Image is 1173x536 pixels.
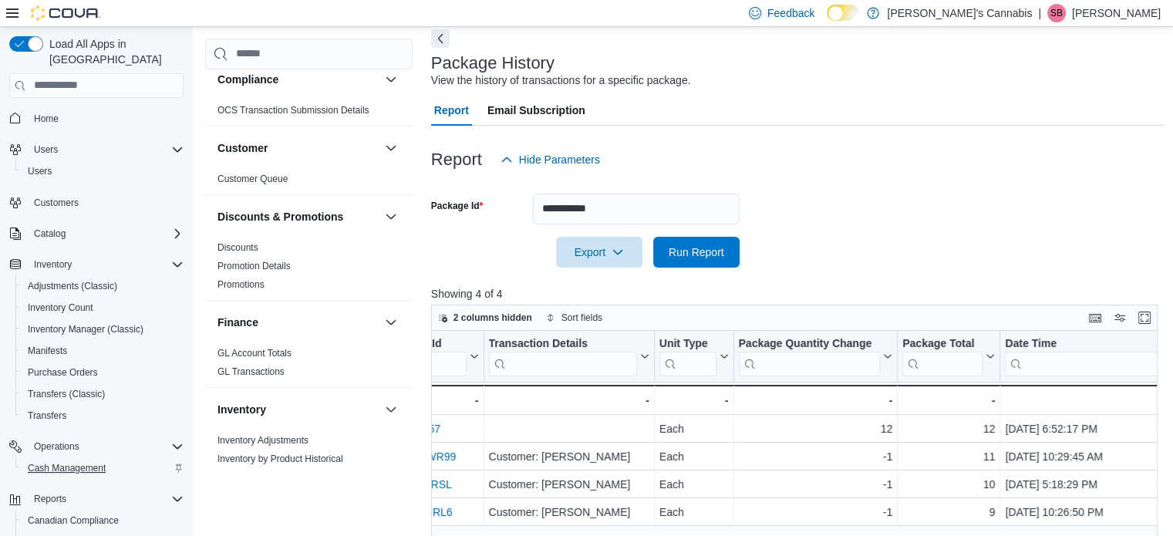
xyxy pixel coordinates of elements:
[217,347,292,359] span: GL Account Totals
[15,297,190,319] button: Inventory Count
[22,342,184,360] span: Manifests
[488,475,649,494] div: Customer: [PERSON_NAME]
[205,101,413,126] div: Compliance
[15,275,190,297] button: Adjustments (Classic)
[28,323,143,335] span: Inventory Manager (Classic)
[382,70,400,89] button: Compliance
[28,109,184,128] span: Home
[556,237,642,268] button: Export
[28,490,184,508] span: Reports
[205,238,413,300] div: Discounts & Promotions
[217,402,379,417] button: Inventory
[217,471,314,484] span: Inventory Count Details
[22,363,184,382] span: Purchase Orders
[368,478,451,490] a: INBVGL-K96RSL
[28,437,184,456] span: Operations
[488,336,636,376] div: Transaction Details
[217,72,278,87] h3: Compliance
[488,503,649,521] div: Customer: [PERSON_NAME]
[827,5,859,21] input: Dark Mode
[368,423,440,435] a: PO7GCF-2057
[15,340,190,362] button: Manifests
[34,258,72,271] span: Inventory
[22,511,184,530] span: Canadian Compliance
[22,298,184,317] span: Inventory Count
[669,244,724,260] span: Run Report
[217,366,285,378] span: GL Transactions
[217,173,288,185] span: Customer Queue
[217,72,379,87] button: Compliance
[902,336,995,376] button: Package Total
[902,391,995,410] div: -
[3,254,190,275] button: Inventory
[28,140,184,159] span: Users
[28,140,64,159] button: Users
[368,336,466,376] div: Transaction Id URL
[659,391,729,410] div: -
[3,107,190,130] button: Home
[28,462,106,474] span: Cash Management
[217,315,258,330] h3: Finance
[34,228,66,240] span: Catalog
[540,308,608,327] button: Sort fields
[488,336,649,376] button: Transaction Details
[28,255,78,274] button: Inventory
[738,447,892,466] div: -1
[28,437,86,456] button: Operations
[431,150,482,169] h3: Report
[22,459,112,477] a: Cash Management
[28,410,66,422] span: Transfers
[28,224,184,243] span: Catalog
[217,104,369,116] span: OCS Transaction Submission Details
[22,511,125,530] a: Canadian Compliance
[34,197,79,209] span: Customers
[217,453,343,464] a: Inventory by Product Historical
[738,336,880,351] div: Package Quantity Change
[382,139,400,157] button: Customer
[22,406,72,425] a: Transfers
[28,366,98,379] span: Purchase Orders
[767,5,814,21] span: Feedback
[659,420,729,438] div: Each
[738,475,892,494] div: -1
[22,320,184,339] span: Inventory Manager (Classic)
[15,319,190,340] button: Inventory Manager (Classic)
[28,110,65,128] a: Home
[1072,4,1161,22] p: [PERSON_NAME]
[738,336,892,376] button: Package Quantity Change
[659,447,729,466] div: Each
[22,459,184,477] span: Cash Management
[217,435,308,446] a: Inventory Adjustments
[28,165,52,177] span: Users
[15,160,190,182] button: Users
[34,440,79,453] span: Operations
[431,54,554,72] h3: Package History
[659,336,716,376] div: Unit Type
[43,36,184,67] span: Load All Apps in [GEOGRAPHIC_DATA]
[902,475,995,494] div: 10
[1047,4,1066,22] div: Shaun Bryan
[494,144,606,175] button: Hide Parameters
[453,312,532,324] span: 2 columns hidden
[565,237,633,268] span: Export
[15,362,190,383] button: Purchase Orders
[519,152,600,167] span: Hide Parameters
[22,277,184,295] span: Adjustments (Classic)
[653,237,740,268] button: Run Report
[217,279,265,290] a: Promotions
[217,140,379,156] button: Customer
[3,223,190,244] button: Catalog
[28,345,67,357] span: Manifests
[15,510,190,531] button: Canadian Compliance
[28,388,105,400] span: Transfers (Classic)
[1086,308,1104,327] button: Keyboard shortcuts
[382,313,400,332] button: Finance
[738,503,892,521] div: -1
[902,447,995,466] div: 11
[217,105,369,116] a: OCS Transaction Submission Details
[217,348,292,359] a: GL Account Totals
[22,320,150,339] a: Inventory Manager (Classic)
[738,336,880,376] div: Package Quantity Change
[488,391,649,410] div: -
[887,4,1032,22] p: [PERSON_NAME]'s Cannabis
